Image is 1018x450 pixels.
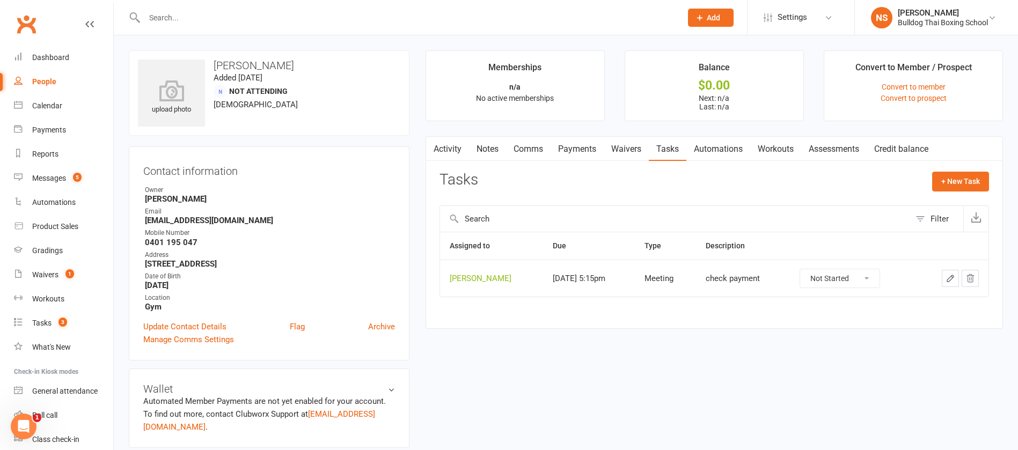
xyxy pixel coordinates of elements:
button: Filter [910,206,963,232]
div: NS [871,7,892,28]
h3: Wallet [143,383,395,395]
div: Balance [699,61,730,80]
strong: [DATE] [145,281,395,290]
a: Clubworx [13,11,40,38]
span: No active memberships [476,94,554,102]
strong: 0401 195 047 [145,238,395,247]
div: Bulldog Thai Boxing School [898,18,988,27]
div: Location [145,293,395,303]
div: People [32,77,56,86]
no-payment-system: Automated Member Payments are not yet enabled for your account. To find out more, contact Clubwor... [143,396,386,432]
a: Comms [506,137,551,161]
div: Messages [32,174,66,182]
p: Next: n/a Last: n/a [635,94,794,111]
a: Waivers 1 [14,263,113,287]
div: Convert to Member / Prospect [855,61,972,80]
th: Type [635,232,697,260]
a: Flag [290,320,305,333]
div: Date of Birth [145,271,395,282]
h3: Tasks [440,172,478,188]
div: Memberships [488,61,541,80]
div: Calendar [32,101,62,110]
div: check payment [706,274,780,283]
input: Search... [141,10,674,25]
a: Roll call [14,403,113,427]
a: Product Sales [14,215,113,239]
a: Credit balance [867,137,936,161]
a: What's New [14,335,113,359]
th: Description [696,232,789,260]
th: Due [543,232,635,260]
th: Assigned to [440,232,543,260]
span: Not Attending [229,87,288,95]
div: Email [145,206,395,217]
a: Automations [14,190,113,215]
div: upload photo [138,80,205,115]
a: Activity [426,137,469,161]
span: 1 [33,414,41,422]
a: Gradings [14,239,113,263]
div: Product Sales [32,222,78,231]
div: Reports [32,150,58,158]
span: Settings [778,5,807,29]
div: [PERSON_NAME] [450,274,533,283]
div: What's New [32,343,71,351]
a: Automations [686,137,750,161]
a: Dashboard [14,46,113,70]
a: Waivers [604,137,649,161]
a: Payments [14,118,113,142]
a: Reports [14,142,113,166]
div: Filter [931,212,949,225]
strong: Gym [145,302,395,312]
a: Archive [368,320,395,333]
input: Search [440,206,910,232]
div: Waivers [32,270,58,279]
button: Add [688,9,734,27]
div: Class check-in [32,435,79,444]
h3: [PERSON_NAME] [138,60,400,71]
div: General attendance [32,387,98,395]
span: 5 [73,173,82,182]
strong: [PERSON_NAME] [145,194,395,204]
a: Assessments [801,137,867,161]
span: Add [707,13,720,22]
h3: Contact information [143,161,395,177]
div: [PERSON_NAME] [898,8,988,18]
div: Workouts [32,294,64,303]
div: Dashboard [32,53,69,62]
a: Notes [469,137,506,161]
div: Automations [32,198,76,206]
a: Payments [551,137,604,161]
div: Mobile Number [145,228,395,238]
a: Calendar [14,94,113,118]
a: Workouts [750,137,801,161]
a: Tasks [649,137,686,161]
div: Owner [145,185,395,195]
span: 1 [65,269,74,278]
a: Manage Comms Settings [143,333,234,346]
div: Gradings [32,246,63,255]
button: + New Task [932,172,989,191]
div: Payments [32,126,66,134]
time: Added [DATE] [214,73,262,83]
div: Meeting [645,274,687,283]
a: People [14,70,113,94]
div: [DATE] 5:15pm [553,274,625,283]
a: Workouts [14,287,113,311]
a: Convert to prospect [881,94,947,102]
div: $0.00 [635,80,794,91]
a: Messages 5 [14,166,113,190]
div: Roll call [32,411,57,419]
a: Update Contact Details [143,320,226,333]
div: Address [145,250,395,260]
iframe: Intercom live chat [11,414,36,439]
strong: [STREET_ADDRESS] [145,259,395,269]
strong: n/a [509,83,521,91]
strong: [EMAIL_ADDRESS][DOMAIN_NAME] [145,216,395,225]
a: General attendance kiosk mode [14,379,113,403]
a: Convert to member [882,83,946,91]
span: [DEMOGRAPHIC_DATA] [214,100,298,109]
span: 3 [58,318,67,327]
a: Tasks 3 [14,311,113,335]
div: Tasks [32,319,52,327]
